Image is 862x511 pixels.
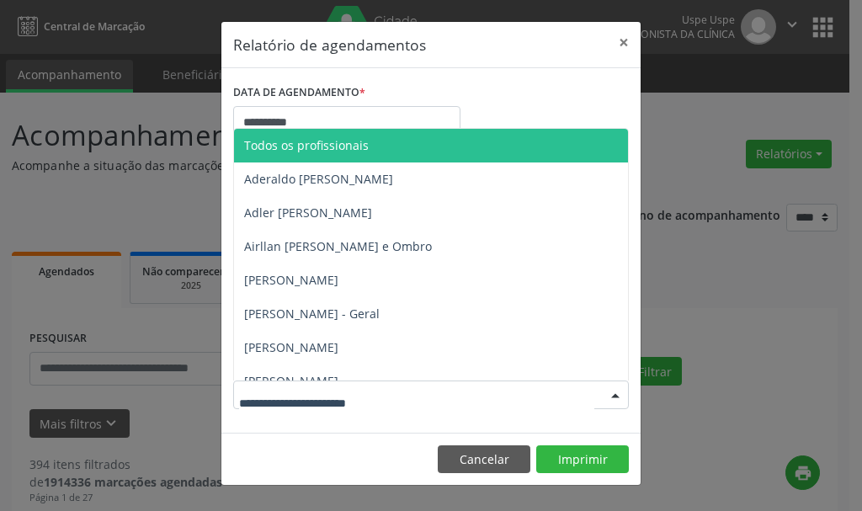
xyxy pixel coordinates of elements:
label: DATA DE AGENDAMENTO [233,80,365,106]
span: [PERSON_NAME] [244,272,338,288]
span: [PERSON_NAME] [244,339,338,355]
button: Imprimir [536,445,629,474]
button: Cancelar [438,445,530,474]
h5: Relatório de agendamentos [233,34,426,56]
span: [PERSON_NAME] [244,373,338,389]
span: Airllan [PERSON_NAME] e Ombro [244,238,432,254]
span: Aderaldo [PERSON_NAME] [244,171,393,187]
button: Close [607,22,641,63]
span: Adler [PERSON_NAME] [244,205,372,221]
span: Todos os profissionais [244,137,369,153]
span: [PERSON_NAME] - Geral [244,306,380,322]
